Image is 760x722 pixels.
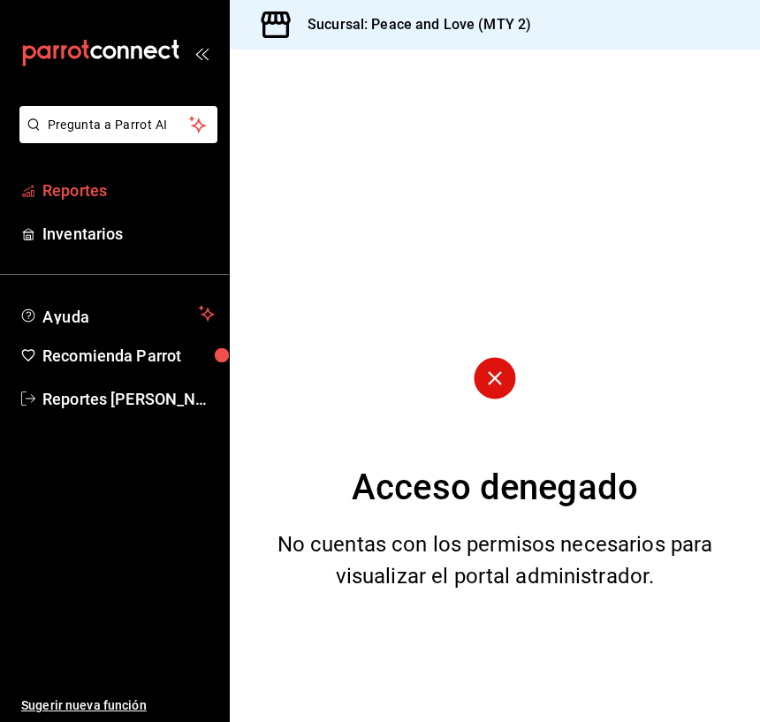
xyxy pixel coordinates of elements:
[352,461,638,514] div: Acceso denegado
[42,344,215,368] span: Recomienda Parrot
[12,128,217,147] a: Pregunta a Parrot AI
[42,179,215,202] span: Reportes
[42,303,192,324] span: Ayuda
[42,387,215,411] span: Reportes [PERSON_NAME]
[19,106,217,143] button: Pregunta a Parrot AI
[194,46,209,60] button: open_drawer_menu
[48,116,190,134] span: Pregunta a Parrot AI
[21,696,215,715] span: Sugerir nueva función
[255,528,735,592] div: No cuentas con los permisos necesarios para visualizar el portal administrador.
[293,14,531,35] h3: Sucursal: Peace and Love (MTY 2)
[42,222,215,246] span: Inventarios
